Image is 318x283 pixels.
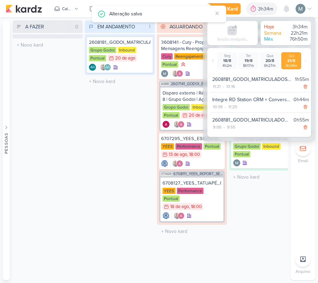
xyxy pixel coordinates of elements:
div: 20/8 [261,58,278,63]
span: 2607141_GODOI_EMAIL MARKETING_AGOSTO [171,82,223,86]
div: Pontual [163,195,180,202]
img: Iara Santos [172,70,179,77]
div: Hoje [264,24,285,30]
div: 0h44m [293,96,309,103]
div: 20 de ago [115,56,135,61]
img: Iara Santos [173,121,180,128]
div: Pontual [233,151,250,157]
div: 1h55m [295,76,309,83]
div: Performance [177,188,203,194]
div: 11:21 [212,83,221,90]
input: + Novo kard [158,226,226,236]
div: Semana [264,30,285,36]
div: 0h55m [293,116,309,124]
img: Iara Santos [173,212,180,219]
div: Criador(a): Aline Gimenez Graciano [89,64,96,71]
div: Inbound [262,143,281,150]
div: Pontual [161,61,178,68]
div: Grupo Godoi [89,47,116,53]
p: AG [90,66,95,69]
div: Aline Gimenez Graciano [104,64,111,71]
div: Pontual [203,143,221,150]
img: Alessandra Gomes [178,121,185,128]
div: Prioridade Alta [180,61,187,68]
div: 0 [72,23,81,30]
div: Novo Kard [214,5,238,13]
div: Performance [175,143,202,150]
div: 13 de ago [169,152,187,157]
img: Alessandra Gomes [176,70,183,77]
div: - [222,124,226,130]
img: kardz.app [6,5,42,13]
span: 6708111_YEES_REPORT_SEMANAL_12.08 [173,172,223,176]
div: - [221,83,226,90]
img: Iara Santos [100,64,107,71]
div: Mês [264,36,285,42]
span: AG88 [160,82,170,86]
div: Reengajamento [174,53,207,60]
div: 9:55 [226,124,236,130]
img: Mariana Amorim [233,159,240,166]
div: Seg [219,54,236,58]
div: 19/8 [240,58,257,63]
div: Grupo Godoi [163,104,190,110]
div: Criador(a): Caroline Traven De Andrade [163,212,170,219]
img: Caroline Traven De Andrade [163,212,170,219]
img: Iara Santos [172,160,179,167]
div: Aline Gimenez Graciano [89,64,96,71]
div: Qua [261,54,278,58]
img: Caroline Traven De Andrade [161,160,168,167]
div: 2608181_GODOI_MATRICULADOS_AGOSTO [212,116,291,124]
button: Pessoas [3,20,10,280]
div: Disparo externo | Régua 7 e 8 | Grupo Godoi | Agosto [163,90,221,103]
div: Pessoas [3,133,9,154]
div: Colaboradores: Iara Santos, Alessandra Gomes [170,70,183,77]
div: YEES [163,188,175,194]
div: Colaboradores: Iara Santos, Alessandra Gomes [172,121,185,128]
div: Criador(a): Alessandra Gomes [163,121,170,128]
div: 3h34m [283,63,300,68]
div: 2608181_GODOI_MATRICULADOS_AGOSTO [89,39,151,46]
span: CT1429 [160,172,172,176]
button: Novo Kard [202,3,241,14]
div: 11:20 [228,104,238,110]
div: Integre RD Station CRM + Conversas para turbinar suas vendas 🚀 [212,96,291,103]
div: 3h34m [258,5,275,13]
p: Email [298,158,308,164]
input: + Novo kard [86,76,153,87]
div: , 18:00 [189,205,202,209]
img: Alessandra Gomes [178,212,185,219]
div: Sessão desligada... [217,37,248,42]
p: AG [105,66,110,69]
div: 76h50m [286,36,307,42]
div: 6707295_YEES_ESSÊNCIA_CAMPOLIM_CLIENTE_OCULTO [161,136,223,142]
div: 4h2m [219,63,236,68]
div: Qui [283,54,300,58]
div: Colaboradores: Iara Santos, Alessandra Gomes [170,160,183,167]
div: 13:16 [226,83,236,90]
div: Grupo Godoi [233,143,261,150]
div: Pontual [89,55,106,61]
div: 2608181_GODOI_MATRICULADOS_AGOSTO [212,76,292,83]
div: 21/8 [283,58,300,63]
div: Pontual [163,112,180,118]
p: Arquivo [296,268,310,275]
input: + Novo kard [14,40,81,50]
input: + Novo kard [230,172,298,182]
div: 1 [146,23,153,30]
div: - [223,104,228,110]
div: Colaboradores: Iara Santos, Alessandra Gomes [172,212,185,219]
div: Cury [161,53,173,60]
div: Inbound [191,104,210,110]
div: Ter [240,54,257,58]
div: 20 de ago [189,113,209,118]
div: Criador(a): Mariana Amorim [233,159,240,166]
div: 8h17m [240,63,257,68]
div: 18 de ago [170,205,189,209]
div: Criador(a): Mariana Amorim [161,70,168,77]
div: 6708127_YEES_TATUAPÉ_CLIENTE_OCULTO [163,180,221,186]
div: Alteração salva [109,10,212,18]
div: Inbound [118,47,136,53]
div: 3608141 - Cury - Proposta Mensagens Reengajamento [161,39,223,52]
div: 3h34m [286,24,307,30]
